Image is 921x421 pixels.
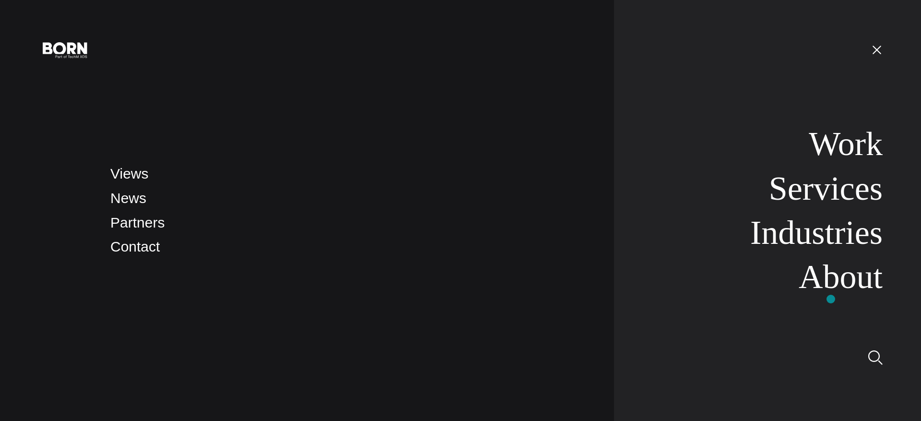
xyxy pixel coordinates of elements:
a: Industries [750,214,883,251]
a: Views [110,166,148,181]
a: Partners [110,215,165,230]
button: Open [865,39,888,60]
a: Work [809,125,883,162]
a: About [799,258,883,295]
a: Contact [110,239,160,254]
a: Services [769,170,883,207]
a: News [110,190,146,206]
img: Search [868,350,883,365]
